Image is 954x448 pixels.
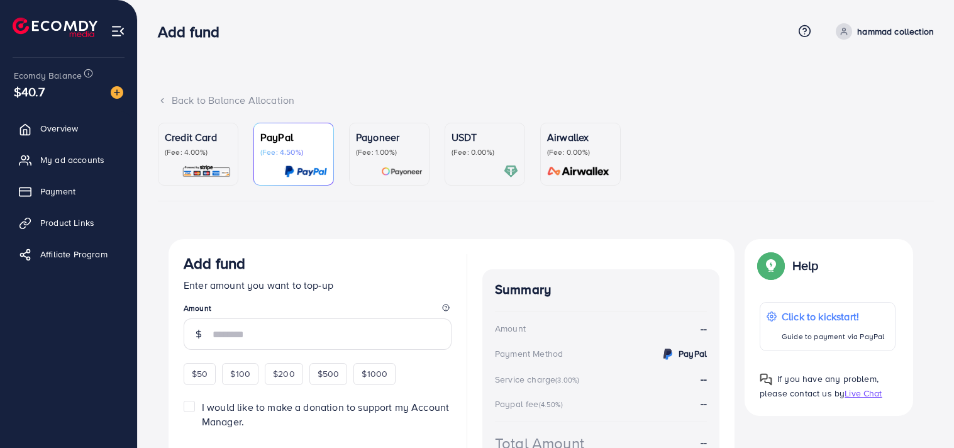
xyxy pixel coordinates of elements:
[182,164,231,179] img: card
[14,82,45,101] span: $40.7
[452,130,518,145] p: USDT
[701,322,707,336] strong: --
[356,147,423,157] p: (Fee: 1.00%)
[857,24,934,39] p: hammad collection
[782,329,884,344] p: Guide to payment via PayPal
[539,400,563,410] small: (4.50%)
[452,147,518,157] p: (Fee: 0.00%)
[760,372,879,400] span: If you have any problem, please contact us by
[13,18,97,37] img: logo
[184,254,245,272] h3: Add fund
[284,164,327,179] img: card
[184,277,452,293] p: Enter amount you want to top-up
[40,185,75,198] span: Payment
[184,303,452,318] legend: Amount
[230,367,250,380] span: $100
[495,322,526,335] div: Amount
[701,372,707,386] strong: --
[845,387,882,400] span: Live Chat
[9,147,128,172] a: My ad accounts
[547,130,614,145] p: Airwallex
[165,130,231,145] p: Credit Card
[158,93,934,108] div: Back to Balance Allocation
[40,216,94,229] span: Product Links
[9,210,128,235] a: Product Links
[40,122,78,135] span: Overview
[679,347,707,360] strong: PayPal
[792,258,819,273] p: Help
[495,282,707,298] h4: Summary
[202,400,449,428] span: I would like to make a donation to support my Account Manager.
[111,24,125,38] img: menu
[495,398,567,410] div: Paypal fee
[9,116,128,141] a: Overview
[701,396,707,410] strong: --
[356,130,423,145] p: Payoneer
[40,248,108,260] span: Affiliate Program
[760,373,772,386] img: Popup guide
[9,242,128,267] a: Affiliate Program
[111,86,123,99] img: image
[547,147,614,157] p: (Fee: 0.00%)
[260,130,327,145] p: PayPal
[760,254,782,277] img: Popup guide
[495,373,583,386] div: Service charge
[831,23,934,40] a: hammad collection
[543,164,614,179] img: card
[381,164,423,179] img: card
[362,367,387,380] span: $1000
[14,69,82,82] span: Ecomdy Balance
[555,375,579,385] small: (3.00%)
[9,179,128,204] a: Payment
[504,164,518,179] img: card
[260,147,327,157] p: (Fee: 4.50%)
[318,367,340,380] span: $500
[165,147,231,157] p: (Fee: 4.00%)
[660,347,675,362] img: credit
[40,154,104,166] span: My ad accounts
[192,367,208,380] span: $50
[495,347,563,360] div: Payment Method
[273,367,295,380] span: $200
[158,23,230,41] h3: Add fund
[782,309,884,324] p: Click to kickstart!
